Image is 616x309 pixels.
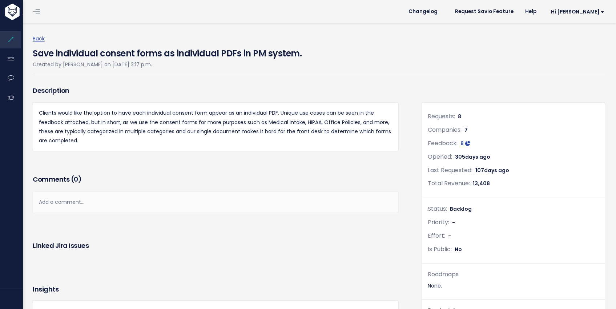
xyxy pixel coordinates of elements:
span: 13,408 [473,180,490,187]
span: Hi [PERSON_NAME] [551,9,604,15]
span: Last Requested: [428,166,472,174]
span: 7 [464,126,468,134]
span: Effort: [428,231,445,240]
h3: Linked Jira issues [33,241,89,251]
a: Request Savio Feature [449,6,519,17]
span: Changelog [408,9,438,14]
span: - [448,232,451,239]
img: logo-white.9d6f32f41409.svg [3,4,60,20]
span: Total Revenue: [428,179,470,187]
span: days ago [465,153,490,161]
span: No [455,246,462,253]
span: Is Public: [428,245,452,253]
span: days ago [484,167,509,174]
span: Feedback: [428,139,458,147]
a: Help [519,6,542,17]
a: Hi [PERSON_NAME] [542,6,610,17]
span: - [452,219,455,226]
a: Back [33,35,45,42]
span: 107 [475,167,509,174]
span: Opened: [428,152,452,161]
span: 8 [458,113,461,120]
div: None. [428,281,599,290]
h4: Save individual consent forms as individual PDFs in PM system. [33,43,302,60]
div: Add a comment... [33,191,399,213]
h3: Comments ( ) [33,174,399,185]
span: Priority: [428,218,449,226]
a: 8 [460,140,470,147]
span: 8 [460,140,464,147]
span: Backlog [450,205,472,213]
p: Clients would like the option to have each individual consent form appear as an individual PDF. U... [39,108,392,145]
span: 305 [455,153,490,161]
h3: Insights [33,284,59,294]
span: 0 [74,175,78,184]
span: Created by [PERSON_NAME] on [DATE] 2:17 p.m. [33,61,152,68]
div: Roadmaps [428,269,599,280]
h3: Description [33,86,399,96]
span: Companies: [428,126,462,134]
span: Status: [428,205,447,213]
span: Requests: [428,112,455,120]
